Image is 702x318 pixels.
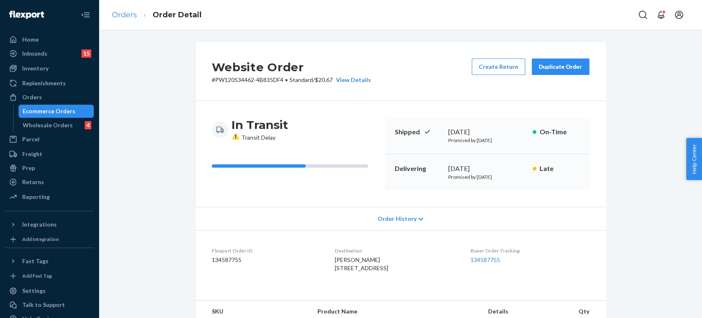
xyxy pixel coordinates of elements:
div: Home [22,35,39,44]
div: Replenishments [22,79,66,87]
a: Inbounds15 [5,47,94,60]
a: Home [5,33,94,46]
div: [DATE] [448,127,526,137]
p: On-Time [540,127,579,137]
div: Inbounds [22,49,47,58]
span: Transit Delay [232,134,276,141]
button: Fast Tags [5,255,94,268]
span: Order History [377,215,416,223]
dt: Destination [335,247,457,254]
div: Orders [22,93,42,101]
div: 15 [81,49,91,58]
div: Duplicate Order [539,63,582,71]
a: Wholesale Orders4 [19,119,94,132]
button: Open notifications [653,7,669,23]
a: Add Fast Tag [5,271,94,281]
a: Replenishments [5,77,94,90]
div: Integrations [22,220,57,229]
h2: Website Order [212,58,371,76]
div: Talk to Support [22,301,65,309]
div: Prep [22,164,35,172]
button: View Details [333,76,371,84]
div: Fast Tags [22,257,49,265]
button: Help Center [686,138,702,180]
p: # PW120534462-4B835DF4 / $20.67 [212,76,371,84]
div: Returns [22,178,44,186]
a: Freight [5,147,94,161]
div: [DATE] [448,164,526,173]
a: Order Detail [153,10,202,19]
a: Talk to Support [5,298,94,311]
button: Open account menu [671,7,687,23]
a: Prep [5,161,94,175]
p: Late [540,164,579,173]
a: Settings [5,284,94,297]
dt: Buyer Order Tracking [470,247,589,254]
div: 4 [85,121,91,129]
p: Promised by [DATE] [448,137,526,144]
a: Add Integration [5,234,94,244]
a: Parcel [5,133,94,146]
div: Settings [22,287,46,295]
div: Parcel [22,135,39,143]
span: [PERSON_NAME] [STREET_ADDRESS] [335,256,388,271]
button: Open Search Box [635,7,651,23]
button: Close Navigation [77,7,94,23]
p: Shipped [395,127,442,137]
a: Inventory [5,62,94,75]
div: Add Integration [22,236,59,243]
ol: breadcrumbs [105,3,208,27]
button: Duplicate Order [532,58,589,75]
a: 134587755 [470,256,500,263]
div: Wholesale Orders [23,121,73,129]
img: Flexport logo [9,11,44,19]
dt: Flexport Order ID [212,247,322,254]
button: Create Return [472,58,525,75]
div: Inventory [22,64,49,72]
a: Ecommerce Orders [19,105,94,118]
span: Standard [290,76,313,83]
h3: In Transit [232,117,288,132]
p: Promised by [DATE] [448,173,526,180]
button: Integrations [5,218,94,231]
div: Ecommerce Orders [23,107,75,115]
span: • [285,76,288,83]
a: Orders [5,91,94,104]
p: Delivering [395,164,442,173]
div: Reporting [22,193,50,201]
a: Returns [5,175,94,189]
a: Reporting [5,190,94,203]
dd: 134587755 [212,256,322,264]
div: Freight [22,150,42,158]
div: Add Fast Tag [22,272,52,279]
a: Orders [112,10,137,19]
